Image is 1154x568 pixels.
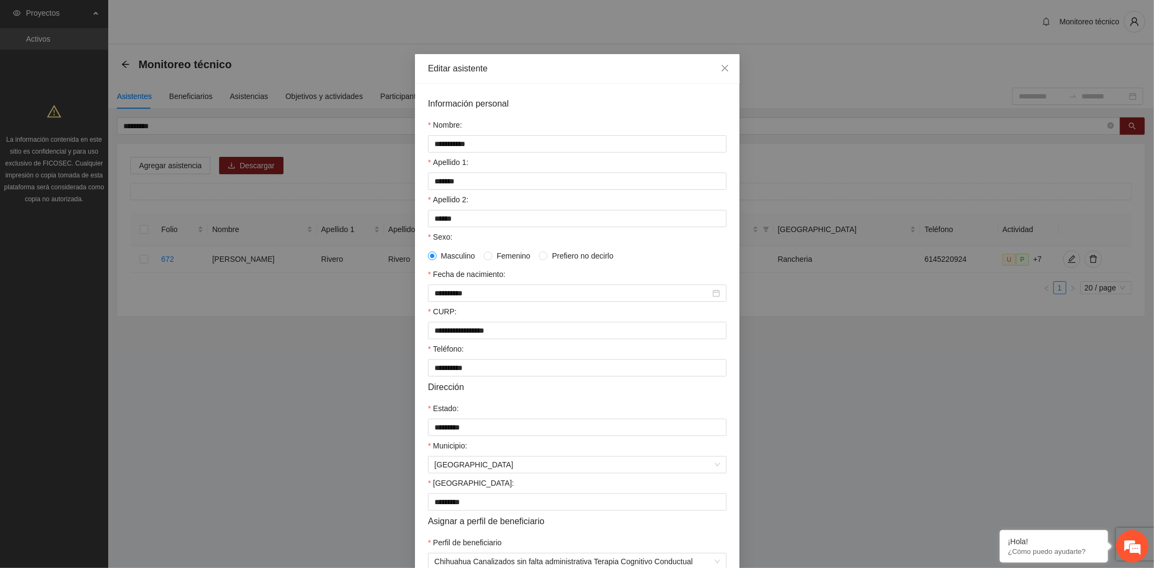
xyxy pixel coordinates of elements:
div: Editar asistente [428,63,727,75]
label: Sexo: [428,231,452,243]
div: Chatee con nosotros ahora [56,55,182,69]
div: ¡Hola! [1008,537,1100,546]
button: Close [710,54,740,83]
label: Nombre: [428,119,462,131]
span: Información personal [428,97,509,110]
input: Estado: [428,419,727,436]
label: Perfil de beneficiario [428,537,502,549]
span: Prefiero no decirlo [548,250,618,262]
input: Colonia: [428,493,727,511]
label: CURP: [428,306,457,318]
input: Teléfono: [428,359,727,377]
input: Apellido 2: [428,210,727,227]
span: Dirección [428,380,464,394]
span: Masculino [437,250,479,262]
label: Colonia: [428,477,514,489]
label: Apellido 2: [428,194,469,206]
span: Estamos en línea. [63,144,149,254]
textarea: Escriba su mensaje y pulse “Intro” [5,295,206,333]
label: Fecha de nacimiento: [428,268,505,280]
input: Fecha de nacimiento: [434,287,710,299]
label: Teléfono: [428,343,464,355]
span: Chihuahua [434,457,720,473]
p: ¿Cómo puedo ayudarte? [1008,547,1100,556]
span: Asignar a perfil de beneficiario [428,514,544,528]
div: Minimizar ventana de chat en vivo [177,5,203,31]
input: CURP: [428,322,727,339]
input: Nombre: [428,135,727,153]
input: Apellido 1: [428,173,727,190]
label: Municipio: [428,440,467,452]
label: Estado: [428,402,459,414]
span: close [721,64,729,72]
span: Femenino [492,250,535,262]
label: Apellido 1: [428,156,469,168]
